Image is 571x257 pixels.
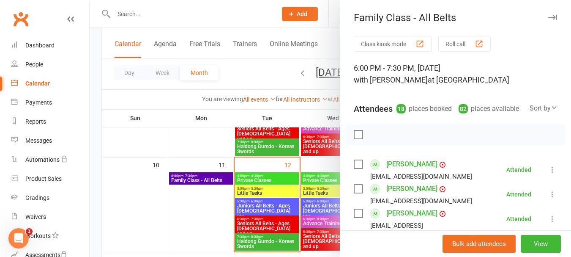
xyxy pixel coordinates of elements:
[506,216,531,222] div: Attended
[26,228,33,235] span: 1
[386,182,437,196] a: [PERSON_NAME]
[11,207,89,227] a: Waivers
[25,156,60,163] div: Automations
[11,188,89,207] a: Gradings
[11,93,89,112] a: Payments
[11,112,89,131] a: Reports
[459,103,519,115] div: places available
[370,196,472,207] div: [EMAIL_ADDRESS][DOMAIN_NAME]
[354,103,393,115] div: Attendees
[8,228,29,249] iframe: Intercom live chat
[11,227,89,246] a: Workouts
[25,175,62,182] div: Product Sales
[25,194,49,201] div: Gradings
[25,80,50,87] div: Calendar
[11,150,89,169] a: Automations
[396,103,452,115] div: places booked
[11,55,89,74] a: People
[459,104,468,113] div: 82
[11,74,89,93] a: Calendar
[530,103,557,114] div: Sort by
[370,220,423,231] div: [EMAIL_ADDRESS]
[354,36,432,52] button: Class kiosk mode
[10,8,31,30] a: Clubworx
[438,36,491,52] button: Roll call
[354,62,557,86] div: 6:00 PM - 7:30 PM, [DATE]
[506,191,531,197] div: Attended
[396,104,406,113] div: 18
[506,167,531,173] div: Attended
[521,235,561,253] button: View
[443,235,516,253] button: Bulk add attendees
[11,169,89,188] a: Product Sales
[354,75,428,84] span: with [PERSON_NAME]
[428,75,509,84] span: at [GEOGRAPHIC_DATA]
[340,12,571,24] div: Family Class - All Belts
[11,36,89,55] a: Dashboard
[25,137,52,144] div: Messages
[25,213,46,220] div: Waivers
[386,158,437,171] a: [PERSON_NAME]
[25,99,52,106] div: Payments
[386,207,437,220] a: [PERSON_NAME]
[370,171,472,182] div: [EMAIL_ADDRESS][DOMAIN_NAME]
[25,61,43,68] div: People
[25,42,55,49] div: Dashboard
[25,232,51,239] div: Workouts
[11,131,89,150] a: Messages
[25,118,46,125] div: Reports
